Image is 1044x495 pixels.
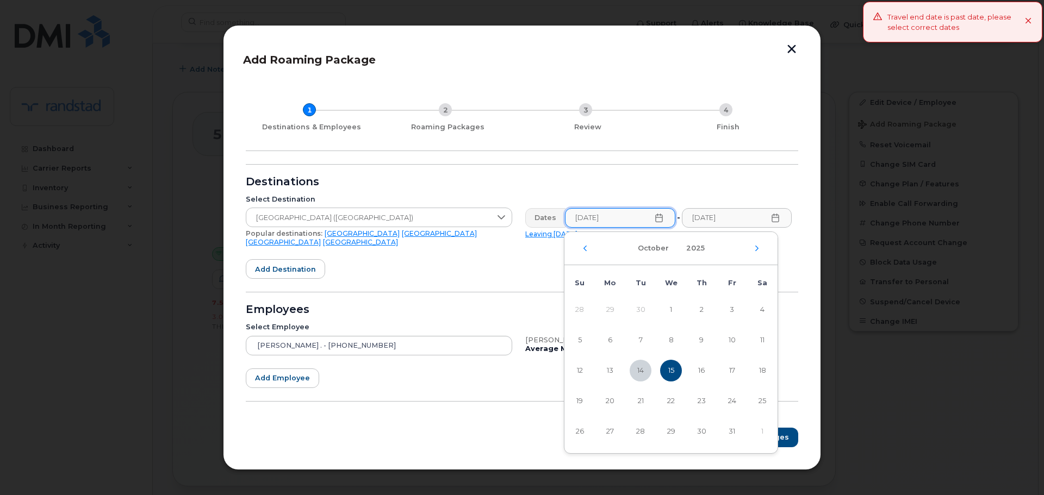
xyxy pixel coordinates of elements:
[525,230,577,238] a: Leaving [DATE]
[721,329,743,351] span: 10
[599,329,621,351] span: 6
[680,239,711,258] button: Choose Year
[246,238,321,246] a: [GEOGRAPHIC_DATA]
[719,103,732,116] div: 4
[660,299,682,321] span: 1
[625,355,656,386] td: 14
[569,329,591,351] span: 5
[747,355,778,386] td: 18
[686,325,717,355] td: 9
[564,355,595,386] td: 12
[682,208,792,228] input: Please fill out this field
[595,295,625,325] td: 29
[525,336,792,344] div: [PERSON_NAME] ., iPhone, Bell
[625,386,656,416] td: 21
[665,279,678,287] span: We
[630,390,651,412] span: 21
[595,386,625,416] td: 20
[630,421,651,442] span: 28
[656,355,686,386] td: 15
[660,421,682,442] span: 29
[686,355,717,386] td: 16
[564,231,778,454] div: Choose Date
[675,208,682,228] div: -
[747,416,778,447] td: 1
[747,325,778,355] td: 11
[697,279,707,287] span: Th
[660,360,682,381] span: 15
[721,360,743,381] span: 17
[522,123,654,131] div: Review
[686,295,717,325] td: 2
[660,390,682,412] span: 22
[255,373,310,383] span: Add employee
[625,416,656,447] td: 28
[595,416,625,447] td: 27
[721,299,743,321] span: 3
[325,229,400,237] a: [GEOGRAPHIC_DATA]
[402,229,477,237] a: [GEOGRAPHIC_DATA]
[691,421,712,442] span: 30
[246,178,798,186] div: Destinations
[564,295,595,325] td: 28
[717,325,747,355] td: 10
[747,386,778,416] td: 25
[582,245,588,252] button: Previous Month
[246,305,798,314] div: Employees
[525,344,622,353] b: Average Monthly Usage:
[246,229,322,237] span: Popular destinations:
[599,390,621,412] span: 20
[717,355,747,386] td: 17
[569,390,591,412] span: 19
[595,325,625,355] td: 6
[246,195,512,204] div: Select Destination
[887,12,1025,32] div: Travel end date is past date, please select correct dates
[751,299,773,321] span: 4
[660,329,682,351] span: 8
[747,295,778,325] td: 4
[751,329,773,351] span: 11
[721,390,743,412] span: 24
[656,416,686,447] td: 29
[625,325,656,355] td: 7
[631,239,675,258] button: Choose Month
[246,208,491,228] span: United States of America (USA)
[569,421,591,442] span: 26
[751,360,773,381] span: 18
[599,421,621,442] span: 27
[579,103,592,116] div: 3
[751,390,773,412] span: 25
[595,355,625,386] td: 13
[575,279,585,287] span: Su
[686,416,717,447] td: 30
[246,323,512,331] div: Select Employee
[255,264,316,274] span: Add destination
[439,103,452,116] div: 2
[691,360,712,381] span: 16
[686,386,717,416] td: 23
[599,360,621,381] span: 13
[754,245,760,252] button: Next Month
[564,325,595,355] td: 5
[569,360,591,381] span: 12
[565,208,675,228] input: Please fill out this field
[721,421,743,442] span: 31
[717,295,747,325] td: 3
[630,360,651,381] span: 14
[246,368,319,388] button: Add employee
[625,295,656,325] td: 30
[564,416,595,447] td: 26
[382,123,513,131] div: Roaming Packages
[717,416,747,447] td: 31
[243,53,376,66] span: Add Roaming Package
[656,295,686,325] td: 1
[691,329,712,351] span: 9
[728,279,736,287] span: Fr
[636,279,646,287] span: Tu
[630,329,651,351] span: 7
[691,299,712,321] span: 2
[656,325,686,355] td: 8
[604,279,616,287] span: Mo
[691,390,712,412] span: 23
[323,238,398,246] a: [GEOGRAPHIC_DATA]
